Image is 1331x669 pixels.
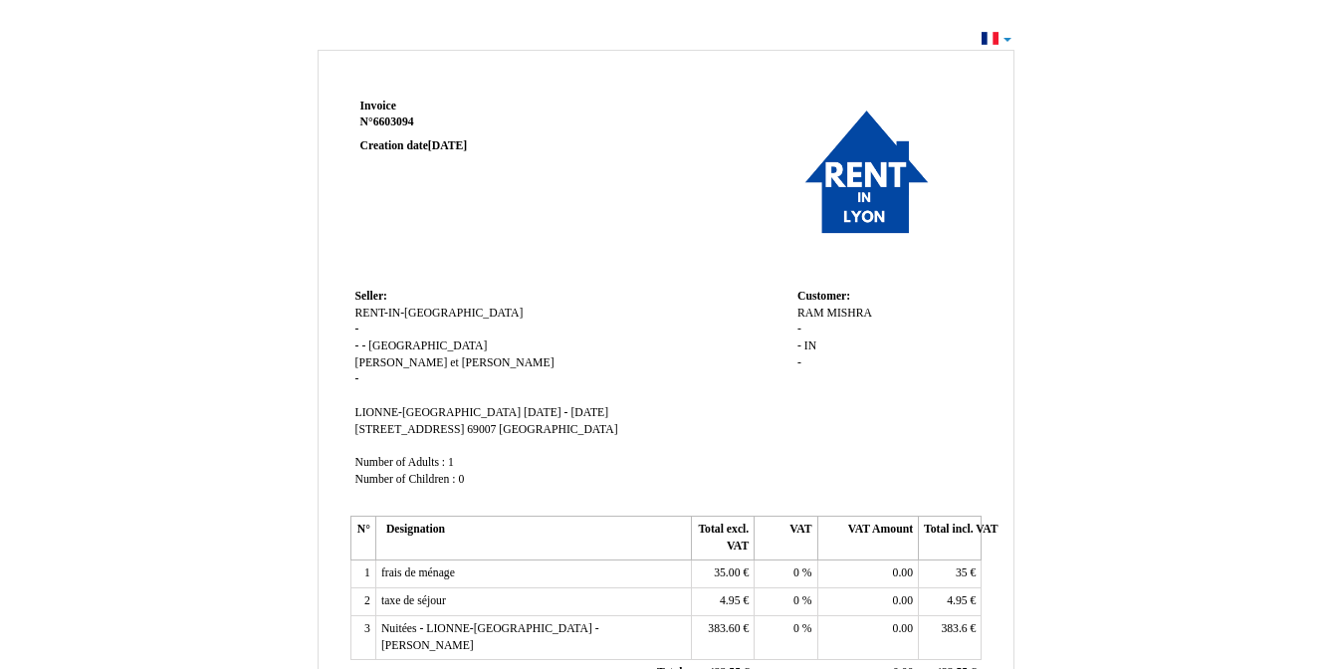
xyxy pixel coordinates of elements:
[355,356,555,369] span: [PERSON_NAME] et [PERSON_NAME]
[360,114,598,130] strong: N°
[755,615,817,659] td: %
[714,566,740,579] span: 35.00
[956,566,968,579] span: 35
[381,622,599,652] span: Nuitées - LIONNE-[GEOGRAPHIC_DATA] - [PERSON_NAME]
[755,517,817,560] th: VAT
[691,615,754,659] td: €
[708,622,740,635] span: 383.60
[524,406,608,419] span: [DATE] - [DATE]
[893,594,913,607] span: 0.00
[355,456,446,469] span: Number of Adults :
[691,517,754,560] th: Total excl. VAT
[793,622,799,635] span: 0
[355,323,359,335] span: -
[355,290,387,303] span: Seller:
[893,622,913,635] span: 0.00
[355,423,465,436] span: [STREET_ADDRESS]
[755,560,817,588] td: %
[797,290,850,303] span: Customer:
[756,99,977,248] img: logo
[381,594,446,607] span: taxe de séjour
[458,473,464,486] span: 0
[793,566,799,579] span: 0
[355,406,522,419] span: LIONNE-[GEOGRAPHIC_DATA]
[355,339,359,352] span: -
[368,339,487,352] span: [GEOGRAPHIC_DATA]
[691,560,754,588] td: €
[467,423,496,436] span: 69007
[375,517,691,560] th: Designation
[919,588,982,616] td: €
[797,339,801,352] span: -
[360,139,468,152] strong: Creation date
[827,307,872,320] span: MISHRA
[817,517,918,560] th: VAT Amount
[919,615,982,659] td: €
[797,356,801,369] span: -
[941,622,967,635] span: 383.6
[360,100,396,112] span: Invoice
[804,339,816,352] span: IN
[355,372,359,385] span: -
[361,339,365,352] span: -
[499,423,617,436] span: [GEOGRAPHIC_DATA]
[373,115,414,128] span: 6603094
[350,588,375,616] td: 2
[797,323,801,335] span: -
[793,594,799,607] span: 0
[350,615,375,659] td: 3
[448,456,454,469] span: 1
[893,566,913,579] span: 0.00
[720,594,740,607] span: 4.95
[381,566,455,579] span: frais de ménage
[797,307,824,320] span: RAM
[947,594,967,607] span: 4.95
[350,517,375,560] th: N°
[355,473,456,486] span: Number of Children :
[350,560,375,588] td: 1
[919,517,982,560] th: Total incl. VAT
[428,139,467,152] span: [DATE]
[691,588,754,616] td: €
[355,307,524,320] span: RENT-IN-[GEOGRAPHIC_DATA]
[755,588,817,616] td: %
[919,560,982,588] td: €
